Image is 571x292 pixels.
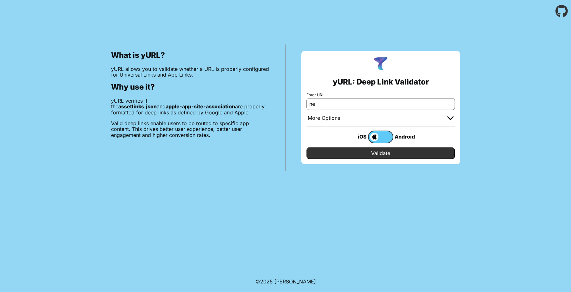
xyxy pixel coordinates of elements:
p: yURL verifies if the and are properly formatted for deep links as defined by Google and Apple. [111,98,269,115]
b: assetlinks.json [118,103,157,110]
input: Validate [306,147,455,159]
div: iOS [343,132,368,141]
b: apple-app-site-association [166,103,235,110]
span: 2025 [260,278,273,285]
label: Enter URL [306,93,455,97]
img: chevron [447,116,454,120]
h2: yURL: Deep Link Validator [333,78,429,86]
div: Android [393,132,419,141]
img: yURL Logo [372,56,389,72]
h2: Why use it? [111,83,269,92]
footer: © [255,271,316,292]
p: yURL allows you to validate whether a URL is properly configured for Universal Links and App Links. [111,66,269,78]
div: More Options [308,115,340,121]
a: Michael Ibragimchayev's Personal Site [274,278,316,285]
input: e.g. https://app.chayev.com/xyx [306,98,455,110]
h2: What is yURL? [111,51,269,60]
p: Valid deep links enable users to be routed to specific app content. This drives better user exper... [111,120,269,138]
